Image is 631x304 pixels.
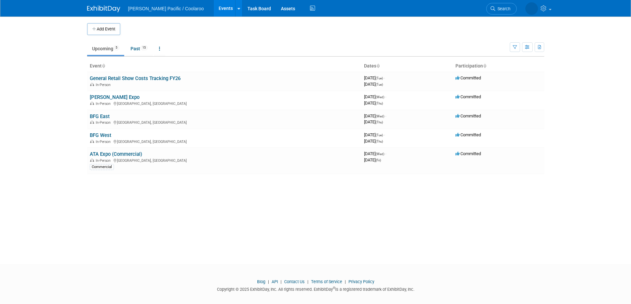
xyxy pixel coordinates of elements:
[385,94,386,99] span: -
[90,157,359,163] div: [GEOGRAPHIC_DATA], [GEOGRAPHIC_DATA]
[114,45,119,50] span: 5
[384,75,385,80] span: -
[90,119,359,125] div: [GEOGRAPHIC_DATA], [GEOGRAPHIC_DATA]
[385,151,386,156] span: -
[90,120,94,124] img: In-Person Event
[376,140,383,143] span: (Thu)
[495,6,510,11] span: Search
[364,101,383,106] span: [DATE]
[455,94,481,99] span: Committed
[364,94,386,99] span: [DATE]
[90,75,181,81] a: General Retail Show Costs Tracking FY26
[272,279,278,284] a: API
[364,157,381,162] span: [DATE]
[376,133,383,137] span: (Tue)
[96,83,113,87] span: In-Person
[96,158,113,163] span: In-Person
[90,102,94,105] img: In-Person Event
[376,83,383,86] span: (Tue)
[90,113,110,119] a: BFG East
[279,279,283,284] span: |
[364,119,383,124] span: [DATE]
[284,279,305,284] a: Contact Us
[90,140,94,143] img: In-Person Event
[87,61,361,72] th: Event
[361,61,453,72] th: Dates
[455,132,481,137] span: Committed
[343,279,347,284] span: |
[376,102,383,105] span: (Thu)
[333,286,335,290] sup: ®
[364,113,386,118] span: [DATE]
[455,75,481,80] span: Committed
[90,83,94,86] img: In-Person Event
[126,42,153,55] a: Past15
[87,23,120,35] button: Add Event
[90,132,111,138] a: BFG West
[140,45,148,50] span: 15
[90,151,142,157] a: ATA Expo (Commercial)
[455,151,481,156] span: Committed
[364,151,386,156] span: [DATE]
[385,113,386,118] span: -
[364,75,385,80] span: [DATE]
[376,120,383,124] span: (Thu)
[364,139,383,144] span: [DATE]
[364,132,385,137] span: [DATE]
[376,76,383,80] span: (Tue)
[96,120,113,125] span: In-Person
[455,113,481,118] span: Committed
[90,94,139,100] a: [PERSON_NAME] Expo
[102,63,105,68] a: Sort by Event Name
[90,158,94,162] img: In-Person Event
[384,132,385,137] span: -
[376,63,380,68] a: Sort by Start Date
[257,279,265,284] a: Blog
[525,2,538,15] img: Andy Doerr
[266,279,271,284] span: |
[87,6,120,12] img: ExhibitDay
[376,114,384,118] span: (Wed)
[376,158,381,162] span: (Fri)
[364,82,383,87] span: [DATE]
[87,42,124,55] a: Upcoming5
[376,95,384,99] span: (Wed)
[483,63,486,68] a: Sort by Participation Type
[96,102,113,106] span: In-Person
[90,139,359,144] div: [GEOGRAPHIC_DATA], [GEOGRAPHIC_DATA]
[96,140,113,144] span: In-Person
[128,6,204,11] span: [PERSON_NAME] Pacific / Coolaroo
[306,279,310,284] span: |
[90,101,359,106] div: [GEOGRAPHIC_DATA], [GEOGRAPHIC_DATA]
[453,61,544,72] th: Participation
[311,279,342,284] a: Terms of Service
[486,3,517,15] a: Search
[376,152,384,156] span: (Wed)
[348,279,374,284] a: Privacy Policy
[90,164,114,170] div: Commercial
